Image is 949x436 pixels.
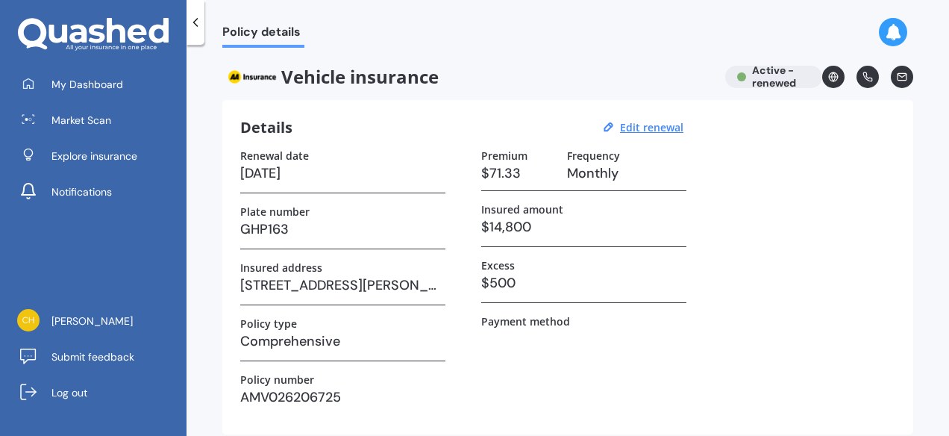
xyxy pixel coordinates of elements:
[240,118,292,137] h3: Details
[620,120,683,134] u: Edit renewal
[240,317,297,330] label: Policy type
[240,162,445,184] h3: [DATE]
[11,177,187,207] a: Notifications
[616,121,688,134] button: Edit renewal
[481,162,555,184] h3: $71.33
[17,309,40,331] img: c7ba78e7fc281f625b8dbc04c08eecd0
[11,378,187,408] a: Log out
[240,330,445,352] h3: Comprehensive
[51,349,134,364] span: Submit feedback
[481,203,563,216] label: Insured amount
[11,306,187,336] a: [PERSON_NAME]
[481,149,527,162] label: Premium
[11,105,187,135] a: Market Scan
[240,386,445,408] h3: AMV026206725
[51,77,123,92] span: My Dashboard
[481,315,570,328] label: Payment method
[240,149,309,162] label: Renewal date
[481,259,515,272] label: Excess
[51,113,111,128] span: Market Scan
[481,272,686,294] h3: $500
[222,25,304,45] span: Policy details
[240,373,314,386] label: Policy number
[240,205,310,218] label: Plate number
[51,184,112,199] span: Notifications
[222,66,281,88] img: AA.webp
[240,218,445,240] h3: GHP163
[11,342,187,372] a: Submit feedback
[481,216,686,238] h3: $14,800
[222,66,713,88] span: Vehicle insurance
[51,385,87,400] span: Log out
[240,261,322,274] label: Insured address
[11,141,187,171] a: Explore insurance
[567,149,620,162] label: Frequency
[11,69,187,99] a: My Dashboard
[51,149,137,163] span: Explore insurance
[51,314,133,328] span: [PERSON_NAME]
[240,274,445,296] h3: [STREET_ADDRESS][PERSON_NAME] 2018
[567,162,686,184] h3: Monthly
